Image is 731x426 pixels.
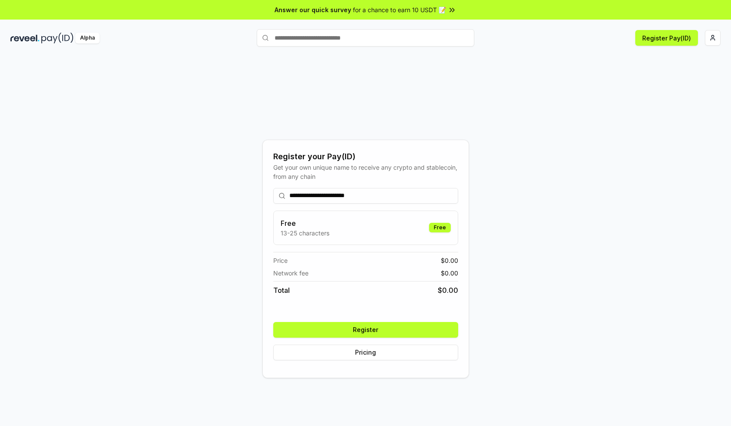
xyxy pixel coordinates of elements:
button: Pricing [273,345,458,360]
img: pay_id [41,33,74,44]
h3: Free [281,218,329,228]
button: Register Pay(ID) [635,30,698,46]
div: Get your own unique name to receive any crypto and stablecoin, from any chain [273,163,458,181]
span: $ 0.00 [441,256,458,265]
span: Network fee [273,268,308,278]
div: Free [429,223,451,232]
span: for a chance to earn 10 USDT 📝 [353,5,446,14]
p: 13-25 characters [281,228,329,238]
div: Register your Pay(ID) [273,151,458,163]
button: Register [273,322,458,338]
span: $ 0.00 [441,268,458,278]
img: reveel_dark [10,33,40,44]
span: $ 0.00 [438,285,458,295]
div: Alpha [75,33,100,44]
span: Total [273,285,290,295]
span: Price [273,256,288,265]
span: Answer our quick survey [275,5,351,14]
